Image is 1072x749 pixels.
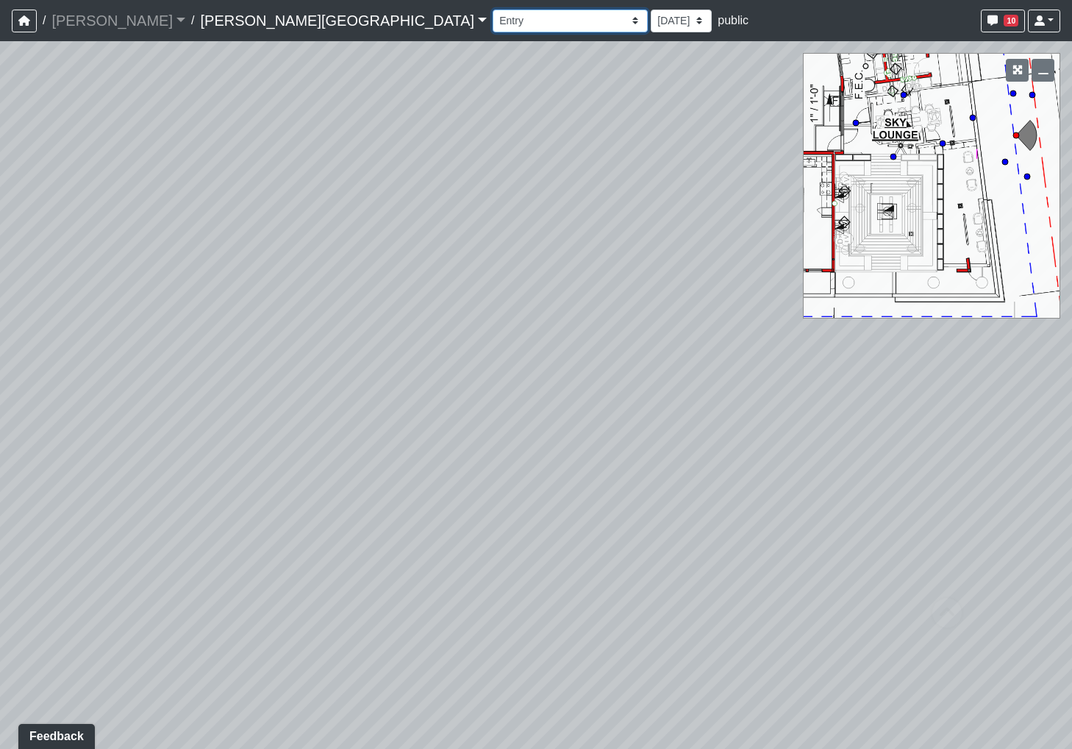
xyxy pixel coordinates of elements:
span: / [185,6,200,35]
a: [PERSON_NAME] [51,6,185,35]
a: [PERSON_NAME][GEOGRAPHIC_DATA] [200,6,487,35]
span: public [718,14,748,26]
button: 10 [981,10,1025,32]
span: / [37,6,51,35]
iframe: Ybug feedback widget [11,720,98,749]
span: 10 [1004,15,1018,26]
